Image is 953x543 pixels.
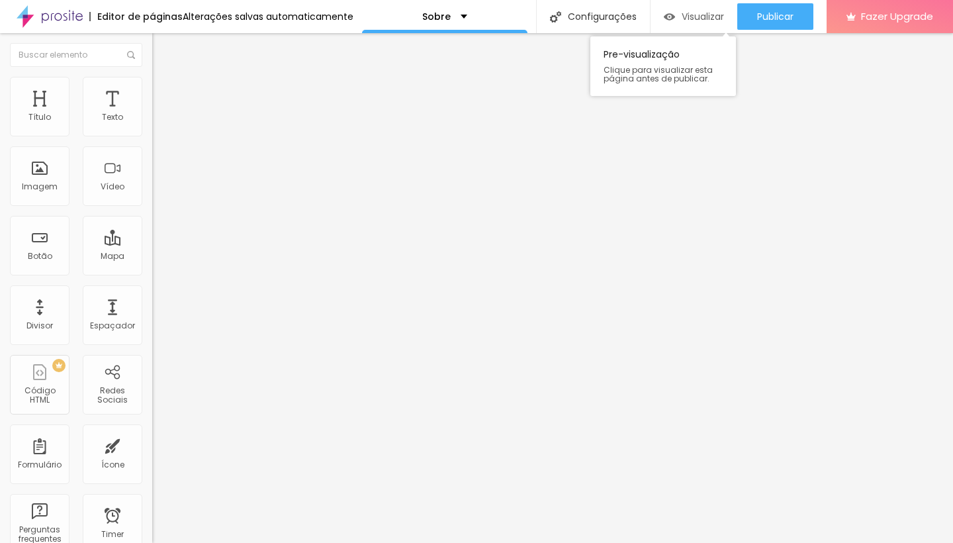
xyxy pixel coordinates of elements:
div: Título [28,113,51,122]
div: Divisor [26,321,53,330]
div: Alterações salvas automaticamente [183,12,353,21]
div: Espaçador [90,321,135,330]
span: Clique para visualizar esta página antes de publicar. [604,66,723,83]
button: Visualizar [651,3,737,30]
img: Icone [127,51,135,59]
div: Timer [101,530,124,539]
span: Fazer Upgrade [861,11,933,22]
span: Visualizar [682,11,724,22]
div: Pre-visualização [590,36,736,96]
div: Ícone [101,460,124,469]
span: Publicar [757,11,794,22]
div: Código HTML [13,386,66,405]
div: Editor de páginas [89,12,183,21]
p: Sobre [422,12,451,21]
div: Mapa [101,252,124,261]
div: Vídeo [101,182,124,191]
div: Redes Sociais [86,386,138,405]
div: Botão [28,252,52,261]
div: Formulário [18,460,62,469]
div: Imagem [22,182,58,191]
iframe: Editor [152,33,953,543]
img: view-1.svg [664,11,675,23]
input: Buscar elemento [10,43,142,67]
img: Icone [550,11,561,23]
button: Publicar [737,3,813,30]
div: Texto [102,113,123,122]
